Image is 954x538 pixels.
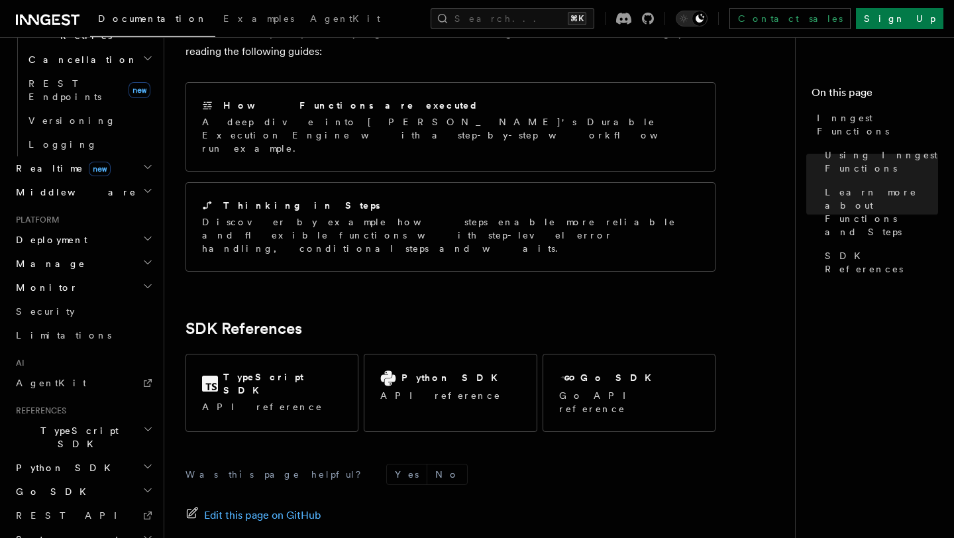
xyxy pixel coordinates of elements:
button: Python SDK [11,456,156,480]
a: Go SDKGo API reference [543,354,715,432]
button: No [427,464,467,484]
h2: Go SDK [580,371,659,384]
span: Platform [11,215,60,225]
a: AgentKit [11,371,156,395]
a: Security [11,299,156,323]
a: SDK References [820,244,938,281]
span: References [11,405,66,416]
h4: On this page [812,85,938,106]
span: REST Endpoints [28,78,101,102]
a: AgentKit [302,4,388,36]
span: Examples [223,13,294,24]
button: TypeScript SDK [11,419,156,456]
h2: How Functions are executed [223,99,479,112]
a: Contact sales [729,8,851,29]
span: Logging [28,139,97,150]
h2: Python SDK [401,371,505,384]
span: Limitations [16,330,111,341]
span: REST API [16,510,129,521]
p: Go API reference [559,389,699,415]
span: new [89,162,111,176]
a: Edit this page on GitHub [185,506,321,525]
span: Deployment [11,233,87,246]
span: Versioning [28,115,116,126]
a: Examples [215,4,302,36]
button: Yes [387,464,427,484]
button: Search...⌘K [431,8,594,29]
h2: TypeScript SDK [223,370,342,397]
button: Go SDK [11,480,156,504]
a: Thinking in StepsDiscover by example how steps enable more reliable and flexible functions with s... [185,182,715,272]
span: Using Inngest Functions [825,148,938,175]
button: Realtimenew [11,156,156,180]
a: Documentation [90,4,215,37]
span: Realtime [11,162,111,175]
span: new [129,82,150,98]
span: Documentation [98,13,207,24]
p: Was this page helpful? [185,468,370,481]
button: Deployment [11,228,156,252]
button: Toggle dark mode [676,11,708,27]
span: AgentKit [16,378,86,388]
kbd: ⌘K [568,12,586,25]
h2: Thinking in Steps [223,199,380,212]
a: Using Inngest Functions [820,143,938,180]
a: Limitations [11,323,156,347]
a: Logging [23,133,156,156]
a: How Functions are executedA deep dive into [PERSON_NAME]'s Durable Execution Engine with a step-b... [185,82,715,172]
a: Sign Up [856,8,943,29]
p: API reference [380,389,505,402]
span: Manage [11,257,85,270]
span: Security [16,306,75,317]
button: Monitor [11,276,156,299]
a: Versioning [23,109,156,133]
button: Middleware [11,180,156,204]
p: A deep dive into [PERSON_NAME]'s Durable Execution Engine with a step-by-step workflow run example. [202,115,699,155]
span: Edit this page on GitHub [204,506,321,525]
button: Manage [11,252,156,276]
span: Python SDK [11,461,119,474]
span: Go SDK [11,485,94,498]
button: Cancellation [23,48,156,72]
span: AgentKit [310,13,380,24]
p: Functions and Steps are powered by Inngest's Durable Execution Engine. Learn about its inner work... [185,24,715,61]
a: REST API [11,504,156,527]
span: Inngest Functions [817,111,938,138]
span: TypeScript SDK [11,424,143,451]
p: API reference [202,400,342,413]
a: TypeScript SDKAPI reference [185,354,358,432]
a: Python SDKAPI reference [364,354,537,432]
a: Learn more about Functions and Steps [820,180,938,244]
span: Cancellation [23,53,138,66]
span: AI [11,358,25,368]
span: Middleware [11,186,136,199]
span: Monitor [11,281,78,294]
a: REST Endpointsnew [23,72,156,109]
span: Learn more about Functions and Steps [825,186,938,239]
span: SDK References [825,249,938,276]
a: Inngest Functions [812,106,938,143]
p: Discover by example how steps enable more reliable and flexible functions with step-level error h... [202,215,699,255]
a: SDK References [185,319,302,338]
